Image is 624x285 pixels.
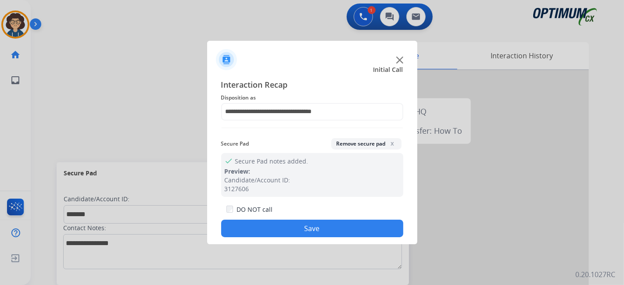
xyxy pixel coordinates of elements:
[221,78,403,93] span: Interaction Recap
[237,205,273,214] label: DO NOT call
[221,139,249,149] span: Secure Pad
[373,65,403,74] span: Initial Call
[225,157,232,164] mat-icon: check
[221,153,403,197] div: Secure Pad notes added.
[216,49,237,70] img: contactIcon
[225,167,251,175] span: Preview:
[221,93,403,103] span: Disposition as
[575,269,615,280] p: 0.20.1027RC
[389,140,396,147] span: x
[221,220,403,237] button: Save
[225,176,400,193] div: Candidate/Account ID: 3127606
[331,138,402,150] button: Remove secure padx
